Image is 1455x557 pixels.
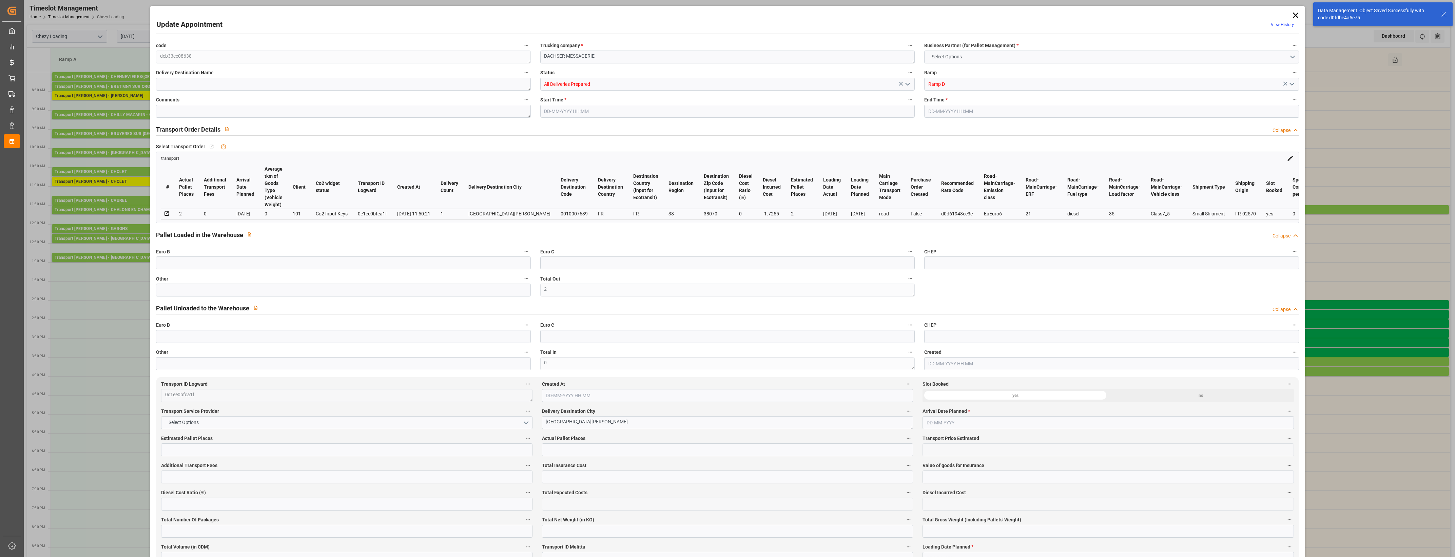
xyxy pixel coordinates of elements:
[161,489,206,496] span: Diesel Cost Ratio (%)
[924,322,936,329] span: CHEP
[984,210,1015,218] div: EuEuro6
[1285,380,1294,388] button: Slot Booked
[924,69,937,76] span: Ramp
[522,348,531,357] button: Other
[231,165,259,209] th: Arrival Date Planned
[1287,165,1326,209] th: Specific Fuel Consumption per tkm
[1108,389,1294,402] div: no
[941,210,974,218] div: d0d61948ec3e
[161,381,208,388] span: Transport ID Logward
[924,349,942,356] span: Created
[924,96,948,103] span: End Time
[561,210,588,218] div: 0010007639
[1067,210,1099,218] div: diesel
[1187,165,1230,209] th: Shipment Type
[979,165,1021,209] th: Road-MainCarriage-Emission class
[220,122,233,135] button: View description
[156,322,170,329] span: Euro B
[818,165,846,209] th: Loading Date Actual
[524,488,532,497] button: Diesel Cost Ratio (%)
[924,78,1299,91] input: Type to search/select
[542,489,587,496] span: Total Expected Costs
[1261,165,1287,209] th: Slot Booked
[524,461,532,470] button: Additional Transport Fees
[156,96,179,103] span: Comments
[542,543,585,551] span: Transport ID Melitta
[904,407,913,416] button: Delivery Destination City
[904,461,913,470] button: Total Insurance Cost
[243,228,256,241] button: View description
[156,304,249,313] h2: Pallet Unloaded to the Warehouse
[1285,488,1294,497] button: Diesel Incurred Cost
[923,389,1108,402] div: yes
[1273,127,1291,134] div: Collapse
[236,210,254,218] div: [DATE]
[161,408,219,415] span: Transport Service Provider
[906,247,915,256] button: Euro C
[923,408,970,415] span: Arrival Date Planned
[923,416,1294,429] input: DD-MM-YYYY
[1285,542,1294,551] button: Loading Date Planned *
[936,165,979,209] th: Recommended Rate Code
[161,155,179,160] a: transport
[924,42,1018,49] span: Business Partner (for Pallet Management)
[1273,306,1291,313] div: Collapse
[353,165,392,209] th: Transport ID Logward
[904,488,913,497] button: Total Expected Costs
[1286,79,1296,90] button: open menu
[161,416,532,429] button: open menu
[1285,515,1294,524] button: Total Gross Weight (Including Pallets' Weight)
[874,165,906,209] th: Main Carriage Transport Mode
[179,210,194,218] div: 2
[161,462,217,469] span: Additional Transport Fees
[397,210,430,218] div: [DATE] 11:50:21
[668,210,694,218] div: 38
[1151,210,1182,218] div: Class7_5
[906,348,915,357] button: Total In
[1285,461,1294,470] button: Value of goods for Insurance
[522,41,531,50] button: code
[522,321,531,329] button: Euro B
[542,381,565,388] span: Created At
[435,165,463,209] th: Delivery Count
[540,349,557,356] span: Total In
[156,275,168,283] span: Other
[734,165,758,209] th: Diesel Cost Ratio (%)
[906,321,915,329] button: Euro C
[156,248,170,255] span: Euro B
[763,210,781,218] div: -1.7255
[923,435,979,442] span: Transport Price Estimated
[1026,210,1057,218] div: 21
[540,105,915,118] input: DD-MM-YYYY HH:MM
[358,210,387,218] div: 0c1ee0bfca1f
[906,274,915,283] button: Total Out
[923,516,1021,523] span: Total Gross Weight (Including Pallets' Weight)
[633,210,658,218] div: FR
[906,95,915,104] button: Start Time *
[468,210,550,218] div: [GEOGRAPHIC_DATA][PERSON_NAME]
[161,389,532,402] textarea: 0c1ee0bfca1f
[663,165,699,209] th: Destination Region
[923,489,966,496] span: Diesel Incurred Cost
[156,51,530,63] textarea: deb33cc08638
[904,380,913,388] button: Created At
[156,125,220,134] h2: Transport Order Details
[823,210,841,218] div: [DATE]
[846,165,874,209] th: Loading Date Planned
[904,434,913,443] button: Actual Pallet Places
[758,165,786,209] th: Diesel Incurred Cost
[542,516,594,523] span: Total Net Weight (in KG)
[1273,232,1291,239] div: Collapse
[1109,210,1141,218] div: 35
[1293,210,1321,218] div: 0
[923,462,984,469] span: Value of goods for Insurance
[204,210,226,218] div: 0
[1021,165,1062,209] th: Road-MainCarriage-ERF
[522,68,531,77] button: Delivery Destination Name
[879,210,900,218] div: road
[1290,348,1299,357] button: Created
[540,284,915,296] textarea: 2
[924,357,1299,370] input: DD-MM-YYYY HH:MM
[906,165,936,209] th: Purchase Order Created
[699,165,734,209] th: Destination Zip Code (input for Ecotransit)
